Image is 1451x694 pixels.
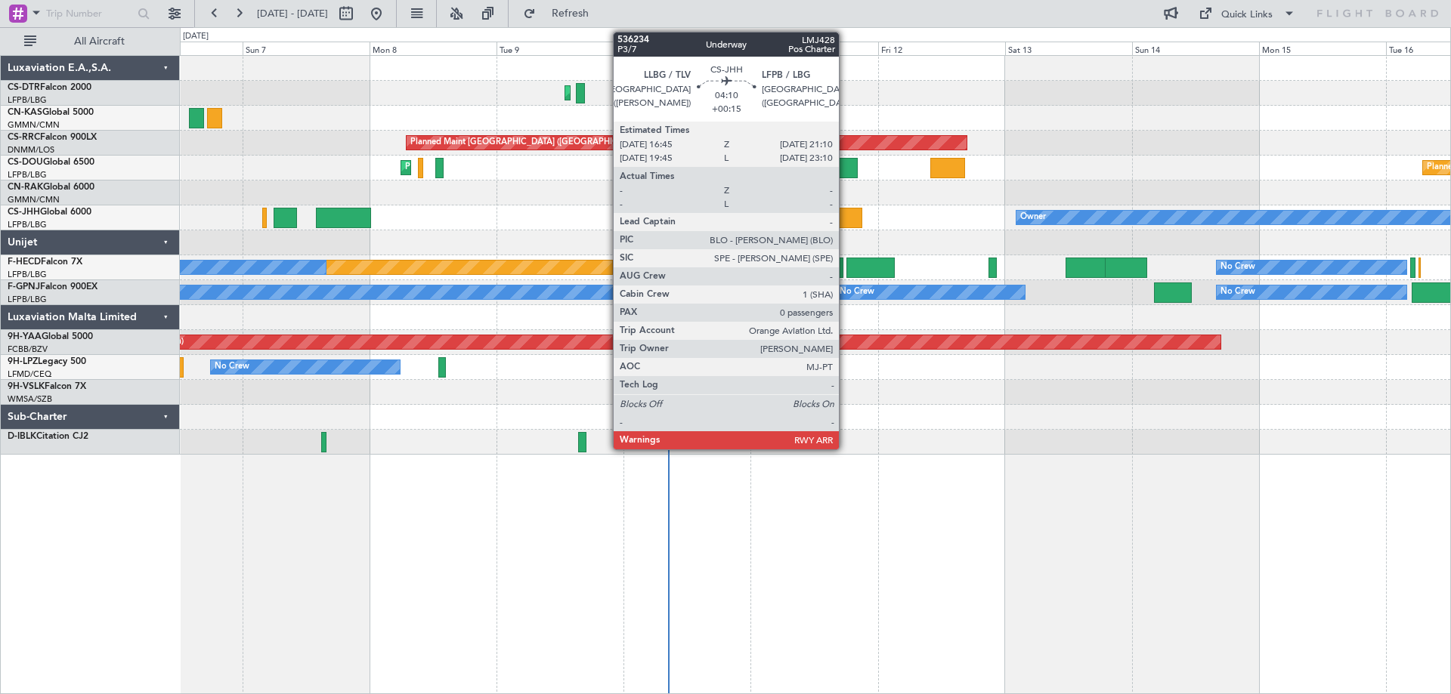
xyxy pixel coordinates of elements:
a: CN-RAKGlobal 6000 [8,183,94,192]
div: Owner [1020,206,1046,229]
a: 9H-VSLKFalcon 7X [8,382,86,391]
span: 9H-VSLK [8,382,45,391]
span: [DATE] - [DATE] [257,7,328,20]
div: Sun 14 [1132,42,1259,55]
div: No Crew [215,356,249,378]
a: D-IBLKCitation CJ2 [8,432,88,441]
div: No Crew [1221,256,1255,279]
span: D-IBLK [8,432,36,441]
span: All Aircraft [39,36,159,47]
button: Quick Links [1191,2,1303,26]
div: Mon 8 [370,42,497,55]
a: LFPB/LBG [8,294,47,305]
span: CS-DOU [8,158,43,167]
div: Quick Links [1221,8,1273,23]
a: CN-KASGlobal 5000 [8,108,94,117]
a: CS-DOUGlobal 6500 [8,158,94,167]
span: 9H-YAA [8,332,42,341]
div: Planned Maint Mugla ([GEOGRAPHIC_DATA]) [569,82,744,104]
a: LFPB/LBG [8,94,47,106]
div: Mon 15 [1259,42,1386,55]
div: No Crew [840,281,874,304]
a: CS-JHHGlobal 6000 [8,208,91,217]
span: CS-DTR [8,83,40,92]
input: Trip Number [46,2,133,25]
span: CN-KAS [8,108,42,117]
a: CS-RRCFalcon 900LX [8,133,97,142]
a: LFMD/CEQ [8,369,51,380]
div: Fri 12 [878,42,1005,55]
span: Refresh [539,8,602,19]
a: FCBB/BZV [8,344,48,355]
span: CS-JHH [8,208,40,217]
a: DNMM/LOS [8,144,54,156]
div: Wed 10 [623,42,750,55]
span: CS-RRC [8,133,40,142]
a: CS-DTRFalcon 2000 [8,83,91,92]
div: Planned Maint [GEOGRAPHIC_DATA] ([GEOGRAPHIC_DATA]) [410,131,648,154]
a: LFPB/LBG [8,169,47,180]
div: Sun 7 [243,42,370,55]
div: [DATE] [183,30,209,43]
a: F-HECDFalcon 7X [8,258,82,267]
a: GMMN/CMN [8,119,60,131]
div: Sat 13 [1005,42,1132,55]
button: Refresh [516,2,607,26]
a: 9H-LPZLegacy 500 [8,357,86,366]
div: Thu 11 [750,42,877,55]
span: CN-RAK [8,183,43,192]
div: No Crew [1221,281,1255,304]
div: Planned Maint [GEOGRAPHIC_DATA] ([GEOGRAPHIC_DATA]) [405,156,643,179]
span: F-GPNJ [8,282,40,291]
a: F-GPNJFalcon 900EX [8,282,97,291]
span: 9H-LPZ [8,357,38,366]
a: WMSA/SZB [8,393,52,405]
a: LFPB/LBG [8,219,47,230]
div: Tue 9 [497,42,623,55]
a: 9H-YAAGlobal 5000 [8,332,93,341]
a: LFPB/LBG [8,269,47,280]
span: F-HECD [8,258,41,267]
a: GMMN/CMN [8,194,60,205]
button: All Aircraft [17,29,164,54]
